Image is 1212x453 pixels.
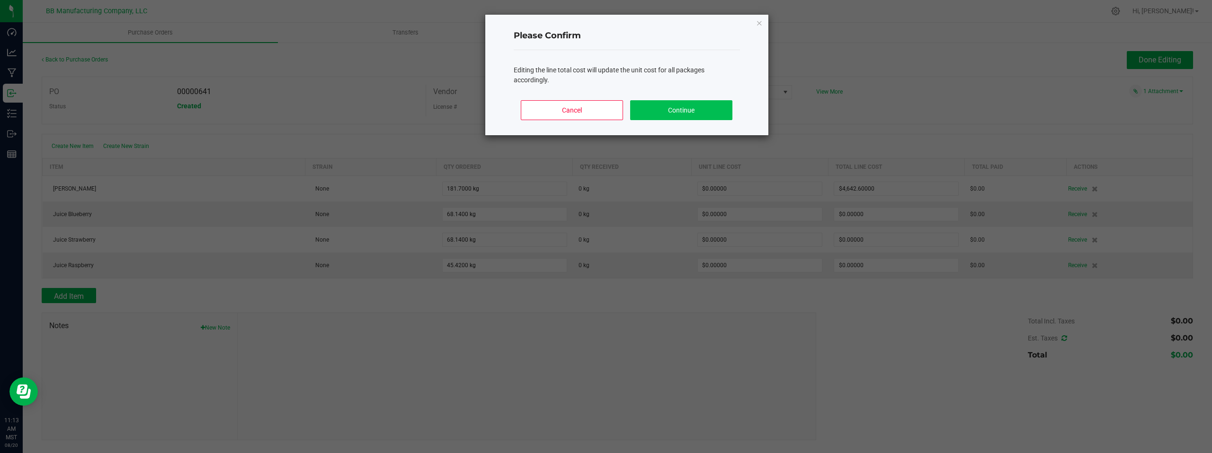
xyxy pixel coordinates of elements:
[514,65,740,85] div: Editing the line total cost will update the unit cost for all packages accordingly.
[630,100,732,120] button: Continue
[521,100,623,120] button: Cancel
[9,377,38,406] iframe: Resource center
[756,17,763,28] button: Close
[514,30,740,42] h4: Please Confirm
